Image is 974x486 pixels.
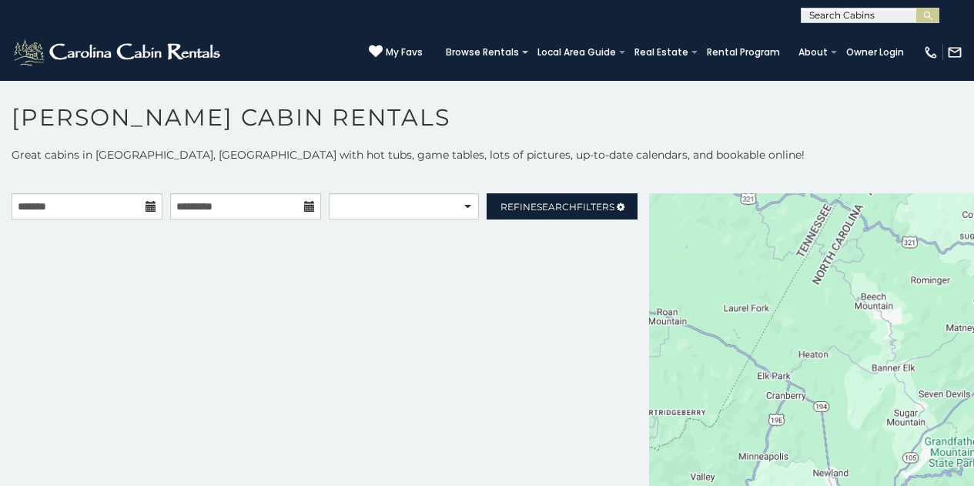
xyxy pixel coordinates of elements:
[699,42,788,63] a: Rental Program
[537,201,577,213] span: Search
[386,45,423,59] span: My Favs
[12,37,225,68] img: White-1-2.png
[438,42,527,63] a: Browse Rentals
[791,42,835,63] a: About
[530,42,624,63] a: Local Area Guide
[627,42,696,63] a: Real Estate
[947,45,962,60] img: mail-regular-white.png
[369,45,423,60] a: My Favs
[500,201,614,213] span: Refine Filters
[923,45,939,60] img: phone-regular-white.png
[487,193,638,220] a: RefineSearchFilters
[838,42,912,63] a: Owner Login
